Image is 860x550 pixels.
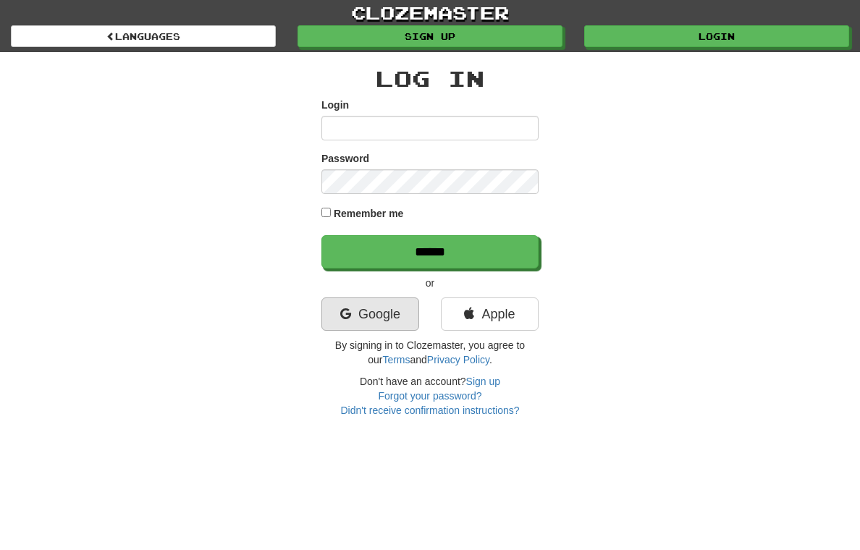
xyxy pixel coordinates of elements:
[466,376,500,387] a: Sign up
[382,354,410,365] a: Terms
[441,297,539,331] a: Apple
[427,354,489,365] a: Privacy Policy
[298,25,562,47] a: Sign up
[321,338,539,367] p: By signing in to Clozemaster, you agree to our and .
[334,206,404,221] label: Remember me
[340,405,519,416] a: Didn't receive confirmation instructions?
[11,25,276,47] a: Languages
[321,276,539,290] p: or
[584,25,849,47] a: Login
[321,297,419,331] a: Google
[378,390,481,402] a: Forgot your password?
[321,374,539,418] div: Don't have an account?
[321,151,369,166] label: Password
[321,67,539,90] h2: Log In
[321,98,349,112] label: Login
